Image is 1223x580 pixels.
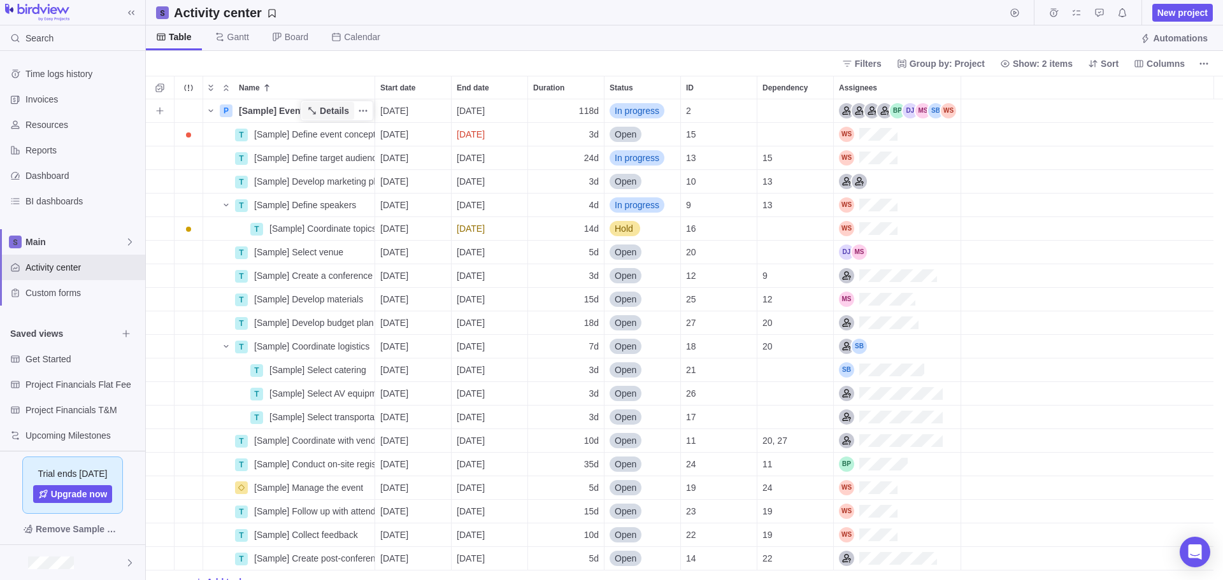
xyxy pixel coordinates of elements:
[33,485,113,503] span: Upgrade now
[457,81,489,94] span: End date
[910,57,985,70] span: Group by: Project
[604,99,680,122] div: In progress
[604,241,681,264] div: Status
[250,223,263,236] div: T
[1083,55,1124,73] span: Sort
[681,476,757,500] div: ID
[762,81,808,94] span: Dependency
[1101,57,1119,70] span: Sort
[375,99,452,123] div: Start date
[1045,10,1062,20] a: Time logs
[36,521,122,537] span: Remove Sample Data
[892,55,990,73] span: Group by: Project
[604,453,681,476] div: Status
[169,31,192,43] span: Table
[203,170,375,194] div: Name
[528,429,604,453] div: Duration
[1113,4,1131,22] span: Notifications
[757,335,834,358] div: Dependency
[218,79,234,97] span: Collapse
[203,358,375,382] div: Name
[1045,4,1062,22] span: Time logs
[528,288,604,311] div: Duration
[528,170,604,194] div: Duration
[1068,4,1085,22] span: My assignments
[452,217,528,241] div: End date
[1006,4,1024,22] span: Start timer
[686,81,694,94] span: ID
[203,500,375,523] div: Name
[380,128,408,141] span: [DATE]
[25,286,140,299] span: Custom forms
[834,547,961,570] div: Assignees
[235,553,248,565] div: T
[175,429,203,453] div: Trouble indication
[757,358,834,382] div: Dependency
[175,500,203,523] div: Trouble indication
[175,194,203,217] div: Trouble indication
[604,123,680,146] div: Open
[681,170,757,194] div: ID
[452,523,528,547] div: End date
[235,435,248,448] div: T
[757,146,834,170] div: Dependency
[528,476,604,500] div: Duration
[528,547,604,570] div: Duration
[834,476,961,500] div: Assignees
[604,335,681,358] div: Status
[834,358,961,382] div: Assignees
[375,358,452,382] div: Start date
[528,146,604,170] div: Duration
[375,406,452,429] div: Start date
[375,76,451,99] div: Start date
[1195,55,1213,73] span: More actions
[203,264,375,288] div: Name
[604,123,681,146] div: Status
[528,335,604,358] div: Duration
[681,453,757,476] div: ID
[834,406,961,429] div: Assignees
[10,519,135,539] span: Remove Sample Data
[354,102,372,120] span: More actions
[175,453,203,476] div: Trouble indication
[528,523,604,547] div: Duration
[203,429,375,453] div: Name
[452,288,528,311] div: End date
[615,104,659,117] span: In progress
[320,104,349,117] span: Details
[175,335,203,358] div: Trouble indication
[604,406,681,429] div: Status
[175,170,203,194] div: Trouble indication
[834,76,961,99] div: Assignees
[235,246,248,259] div: T
[834,194,961,217] div: Assignees
[681,406,757,429] div: ID
[452,429,528,453] div: End date
[25,353,140,365] span: Get Started
[903,103,918,118] div: Donald Joel
[175,288,203,311] div: Trouble indication
[915,103,931,118] div: Mark Steinson
[1153,32,1208,45] span: Automations
[452,76,527,99] div: End date
[604,288,681,311] div: Status
[941,103,956,118] div: Will Salah
[681,382,757,406] div: ID
[681,241,757,264] div: ID
[604,547,681,570] div: Status
[203,79,218,97] span: Expand
[203,453,375,476] div: Name
[1147,57,1185,70] span: Columns
[5,4,69,22] img: logo
[834,523,961,547] div: Assignees
[175,99,203,123] div: Trouble indication
[757,99,834,123] div: Dependency
[681,264,757,288] div: ID
[533,81,564,94] span: Duration
[375,500,452,523] div: Start date
[375,335,452,358] div: Start date
[250,364,263,377] div: T
[1068,10,1085,20] a: My assignments
[864,103,880,118] div: Marketing Manager
[203,99,375,123] div: Name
